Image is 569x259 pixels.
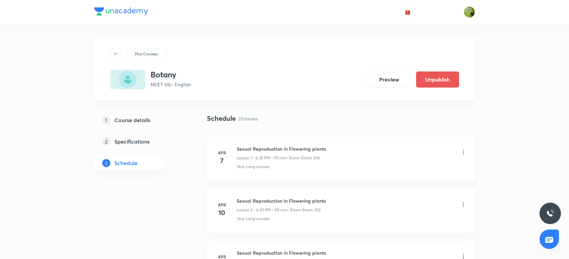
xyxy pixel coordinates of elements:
button: avatar [402,7,413,17]
p: 3 [102,159,110,167]
h3: Botany [151,70,191,80]
h4: 10 [215,208,229,218]
h4: Schedule [207,113,236,123]
img: Company Logo [94,7,148,15]
p: 2 [102,138,110,146]
p: Year Long courses [237,164,270,170]
img: ttu [546,209,554,217]
a: Company Logo [94,7,148,17]
p: Lesson 2 • 6:30 PM • 80 min [237,207,287,213]
p: • Room Room 304 [286,155,320,161]
p: Lesson 1 • 6:30 PM • 70 min [237,155,286,161]
a: 2Specifications [94,135,185,148]
img: BEAAE38A-3CB0-4510-B412-DB7374BF445C_plus.png [110,70,145,89]
h6: Apr [215,150,229,156]
button: Unpublish [416,71,459,88]
h5: Specifications [114,138,150,146]
p: NEET UG • English [151,81,191,88]
h6: Apr [215,202,229,208]
p: 22 classes [238,115,258,122]
a: 1Course details [94,113,185,127]
p: 1 [102,116,110,124]
p: Plus Courses [135,51,158,57]
img: avatar [405,9,411,15]
p: • Room Room 302 [287,207,321,213]
h5: Course details [114,116,150,124]
h5: Schedule [114,159,137,167]
h6: Sexual Reproduction in Flowering plants [237,145,326,152]
h6: Sexual Reproduction in Flowering plants [237,197,326,204]
h4: 7 [215,156,229,166]
img: Gaurav Uppal [464,6,475,18]
h6: Sexual Reproduction in Flowering plants [237,249,326,256]
button: Preview [368,71,411,88]
p: Year Long courses [237,216,270,222]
